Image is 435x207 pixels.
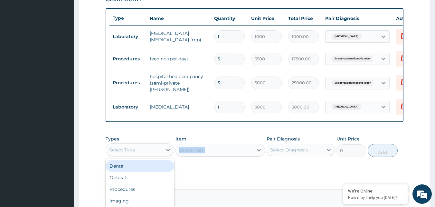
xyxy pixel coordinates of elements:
label: Pair Diagnosis [267,136,300,142]
td: [MEDICAL_DATA] [147,100,211,113]
td: Procedures [109,53,147,65]
div: Minimize live chat window [106,3,121,19]
td: Laboratory [109,31,147,43]
span: Exacerbation of peptic ulcer [331,80,374,86]
th: Name [147,12,211,25]
img: d_794563401_company_1708531726252_794563401 [12,32,26,48]
td: Procedures [109,77,147,89]
span: We're online! [37,62,89,128]
div: Optical [106,172,174,183]
td: hospital bed occupancy (semi-private [PERSON_NAME]) [147,70,211,96]
td: Laboratory [109,101,147,113]
label: Unit Price [336,136,360,142]
div: Chat with us now [33,36,108,45]
td: feeding (per day) [147,52,211,65]
label: Types [106,136,119,142]
th: Type [109,12,147,24]
p: How may I help you today? [348,195,403,200]
button: Add [368,144,398,157]
th: Unit Price [248,12,285,25]
div: Select Type [109,147,135,153]
textarea: Type your message and hit 'Enter' [3,138,123,161]
div: We're Online! [348,188,403,194]
div: Procedures [106,183,174,195]
span: [MEDICAL_DATA] [331,104,362,110]
th: Quantity [211,12,248,25]
span: [MEDICAL_DATA] [331,33,362,40]
div: Dental [106,160,174,172]
td: [MEDICAL_DATA] [MEDICAL_DATA] (mp) [147,27,211,46]
th: Total Price [285,12,322,25]
label: Comment [106,180,404,186]
div: Select Diagnosis [270,147,308,153]
span: Exacerbation of peptic ulcer [331,56,374,62]
th: Actions [393,12,425,25]
label: Item [175,136,186,142]
div: Imaging [106,195,174,207]
th: Pair Diagnosis [322,12,393,25]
